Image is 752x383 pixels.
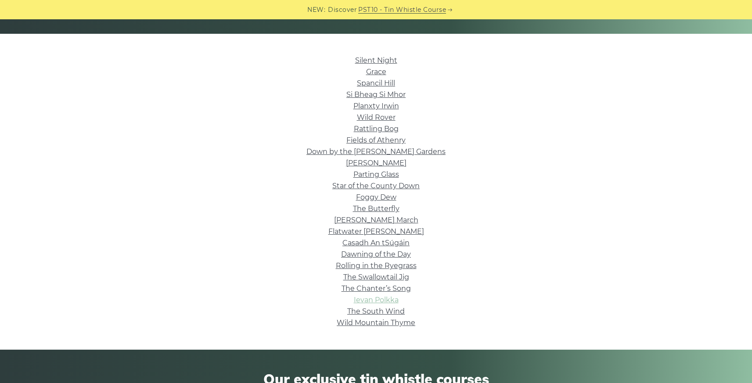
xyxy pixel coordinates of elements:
a: Flatwater [PERSON_NAME] [328,227,424,236]
span: NEW: [307,5,325,15]
a: Parting Glass [353,170,399,179]
a: The Butterfly [353,204,399,213]
a: The South Wind [347,307,405,315]
a: Ievan Polkka [354,296,399,304]
a: The Chanter’s Song [342,284,411,293]
a: Grace [366,68,386,76]
a: Planxty Irwin [353,102,399,110]
a: Casadh An tSúgáin [342,239,410,247]
a: Silent Night [355,56,397,64]
a: Rattling Bog [354,125,399,133]
a: Foggy Dew [356,193,396,201]
a: Dawning of the Day [341,250,411,258]
a: Spancil Hill [357,79,395,87]
span: Discover [328,5,357,15]
a: Rolling in the Ryegrass [336,261,417,270]
a: Wild Mountain Thyme [337,319,415,327]
a: Wild Rover [357,113,396,122]
a: Si­ Bheag Si­ Mhor [346,90,406,99]
a: [PERSON_NAME] [346,159,407,167]
a: PST10 - Tin Whistle Course [358,5,446,15]
a: [PERSON_NAME] March [334,216,418,224]
a: Down by the [PERSON_NAME] Gardens [306,147,446,156]
a: The Swallowtail Jig [343,273,409,281]
a: Fields of Athenry [346,136,406,144]
a: Star of the County Down [332,182,420,190]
